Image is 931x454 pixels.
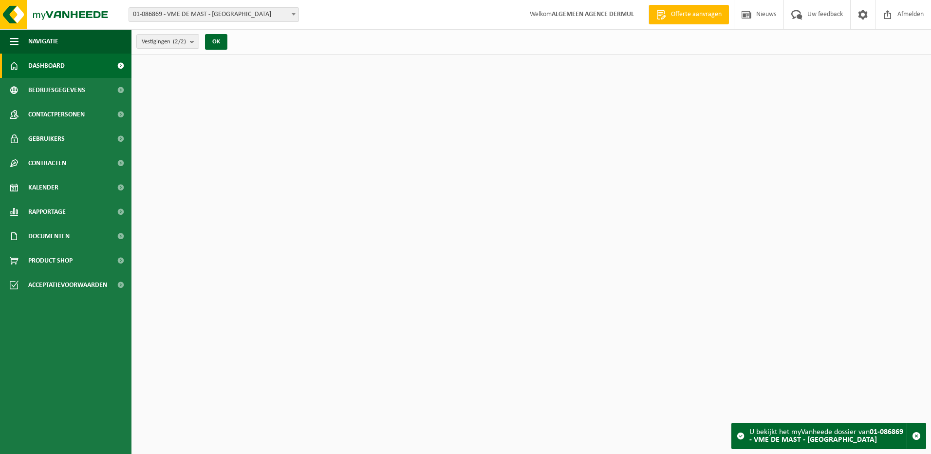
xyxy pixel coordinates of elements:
span: Vestigingen [142,35,186,49]
span: 01-086869 - VME DE MAST - OOSTENDE [129,7,299,22]
div: U bekijkt het myVanheede dossier van [749,423,907,449]
span: Bedrijfsgegevens [28,78,85,102]
button: OK [205,34,227,50]
span: Product Shop [28,248,73,273]
span: Acceptatievoorwaarden [28,273,107,297]
strong: 01-086869 - VME DE MAST - [GEOGRAPHIC_DATA] [749,428,903,444]
strong: ALGEMEEN AGENCE DERMUL [552,11,634,18]
span: 01-086869 - VME DE MAST - OOSTENDE [129,8,298,21]
count: (2/2) [173,38,186,45]
a: Offerte aanvragen [649,5,729,24]
span: Rapportage [28,200,66,224]
span: Contactpersonen [28,102,85,127]
span: Navigatie [28,29,58,54]
span: Gebruikers [28,127,65,151]
span: Offerte aanvragen [669,10,724,19]
span: Dashboard [28,54,65,78]
span: Kalender [28,175,58,200]
span: Documenten [28,224,70,248]
button: Vestigingen(2/2) [136,34,199,49]
span: Contracten [28,151,66,175]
